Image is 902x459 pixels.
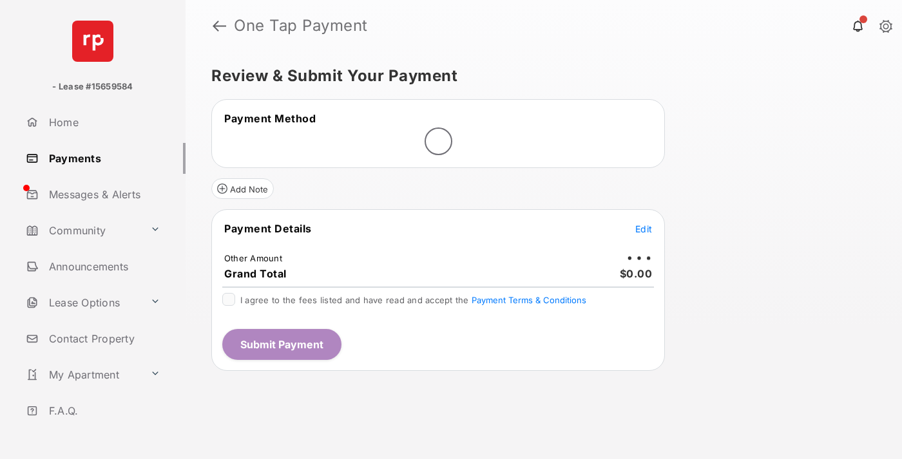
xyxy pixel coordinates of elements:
a: F.A.Q. [21,395,186,426]
button: Submit Payment [222,329,341,360]
button: I agree to the fees listed and have read and accept the [472,295,586,305]
h5: Review & Submit Your Payment [211,68,866,84]
a: Lease Options [21,287,145,318]
span: Grand Total [224,267,287,280]
a: Community [21,215,145,246]
span: Payment Method [224,112,316,125]
td: Other Amount [224,252,283,264]
span: Edit [635,223,652,234]
span: Payment Details [224,222,312,235]
a: Announcements [21,251,186,282]
p: - Lease #15659584 [52,80,133,93]
span: $0.00 [620,267,653,280]
button: Add Note [211,178,274,199]
a: Contact Property [21,323,186,354]
span: I agree to the fees listed and have read and accept the [240,295,586,305]
a: Messages & Alerts [21,179,186,210]
a: Payments [21,143,186,174]
a: Home [21,107,186,138]
strong: One Tap Payment [234,18,368,33]
img: svg+xml;base64,PHN2ZyB4bWxucz0iaHR0cDovL3d3dy53My5vcmcvMjAwMC9zdmciIHdpZHRoPSI2NCIgaGVpZ2h0PSI2NC... [72,21,113,62]
button: Edit [635,222,652,235]
a: My Apartment [21,359,145,390]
